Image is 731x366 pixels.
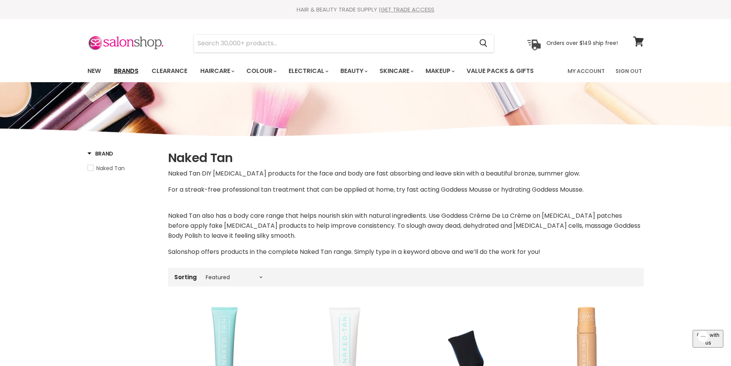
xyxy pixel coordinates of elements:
p: Orders over $149 ship free! [546,40,618,46]
div: For a streak-free professional tan treatment that can be applied at home, try fast acting Goddess... [168,169,644,257]
p: Naked Tan also has a body care range that helps nourish skin with natural ingredients. Use Goddes... [168,211,644,241]
a: Sign Out [611,63,647,79]
a: Value Packs & Gifts [461,63,540,79]
label: Sorting [174,274,197,280]
iframe: Gorgias live chat messenger [693,330,723,358]
ul: Main menu [82,60,551,82]
a: Beauty [335,63,372,79]
a: Naked Tan [87,164,158,172]
a: New [82,63,107,79]
a: My Account [563,63,609,79]
input: Search [194,35,474,52]
div: HAIR & BEAUTY TRADE SUPPLY | [78,6,653,13]
span: Naked Tan [96,164,125,172]
a: Clearance [146,63,193,79]
a: Colour [241,63,281,79]
form: Product [193,34,494,53]
p: Naked Tan DIY [MEDICAL_DATA] products for the face and body are fast absorbing and leave skin wit... [168,169,644,179]
a: Electrical [283,63,333,79]
a: Skincare [374,63,418,79]
a: Brands [108,63,144,79]
a: Makeup [420,63,459,79]
a: Haircare [195,63,239,79]
button: Search [474,35,494,52]
a: GET TRADE ACCESS [381,5,434,13]
h3: Brand [87,150,114,157]
h1: Naked Tan [168,150,644,166]
nav: Main [78,60,653,82]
